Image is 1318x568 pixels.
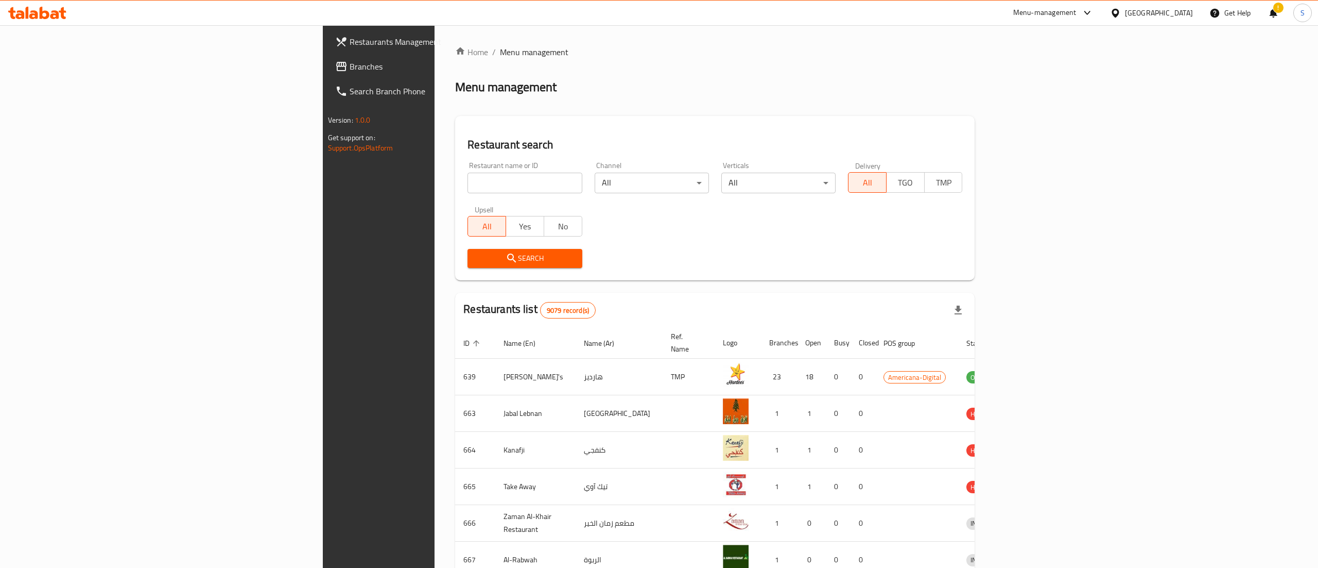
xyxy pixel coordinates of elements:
[548,219,578,234] span: No
[663,359,715,395] td: TMP
[826,359,851,395] td: 0
[541,306,595,315] span: 9079 record(s)
[851,432,875,469] td: 0
[576,359,663,395] td: هارديز
[463,337,483,349] span: ID
[328,141,393,155] a: Support.OpsPlatform
[350,85,535,97] span: Search Branch Phone
[966,337,1000,349] span: Status
[855,162,881,169] label: Delivery
[826,505,851,542] td: 0
[761,469,797,505] td: 1
[1125,7,1193,19] div: [GEOGRAPHIC_DATA]
[886,172,925,193] button: TGO
[966,554,1001,566] span: INACTIVE
[966,517,1001,529] span: INACTIVE
[853,175,882,190] span: All
[761,359,797,395] td: 23
[883,337,928,349] span: POS group
[797,469,826,505] td: 1
[350,60,535,73] span: Branches
[797,505,826,542] td: 0
[797,327,826,359] th: Open
[584,337,628,349] span: Name (Ar)
[595,173,709,193] div: All
[576,505,663,542] td: مطعم زمان الخير
[506,216,544,237] button: Yes
[540,302,596,319] div: Total records count
[761,327,797,359] th: Branches
[504,337,549,349] span: Name (En)
[884,372,945,383] span: Americana-Digital
[826,395,851,432] td: 0
[721,173,836,193] div: All
[327,79,543,104] a: Search Branch Phone
[966,445,997,457] span: HIDDEN
[797,359,826,395] td: 18
[723,508,749,534] img: Zaman Al-Khair Restaurant
[797,432,826,469] td: 1
[848,172,887,193] button: All
[544,216,582,237] button: No
[966,408,997,420] div: HIDDEN
[761,505,797,542] td: 1
[576,432,663,469] td: كنفجي
[826,327,851,359] th: Busy
[355,113,371,127] span: 1.0.0
[1300,7,1305,19] span: S
[797,395,826,432] td: 1
[851,327,875,359] th: Closed
[929,175,959,190] span: TMP
[723,362,749,388] img: Hardee's
[328,131,375,144] span: Get support on:
[328,113,353,127] span: Version:
[723,398,749,424] img: Jabal Lebnan
[476,252,574,265] span: Search
[715,327,761,359] th: Logo
[966,554,1001,566] div: INACTIVE
[966,372,992,383] span: OPEN
[761,432,797,469] td: 1
[946,298,970,323] div: Export file
[350,36,535,48] span: Restaurants Management
[327,29,543,54] a: Restaurants Management
[851,505,875,542] td: 0
[826,469,851,505] td: 0
[966,481,997,493] span: HIDDEN
[826,432,851,469] td: 0
[576,395,663,432] td: [GEOGRAPHIC_DATA]
[671,330,702,355] span: Ref. Name
[576,469,663,505] td: تيك آوي
[851,395,875,432] td: 0
[472,219,502,234] span: All
[851,469,875,505] td: 0
[761,395,797,432] td: 1
[475,206,494,213] label: Upsell
[723,472,749,497] img: Take Away
[467,216,506,237] button: All
[966,408,997,420] span: HIDDEN
[851,359,875,395] td: 0
[455,46,975,58] nav: breadcrumb
[891,175,921,190] span: TGO
[723,435,749,461] img: Kanafji
[467,173,582,193] input: Search for restaurant name or ID..
[1013,7,1077,19] div: Menu-management
[467,137,962,153] h2: Restaurant search
[467,249,582,268] button: Search
[327,54,543,79] a: Branches
[924,172,963,193] button: TMP
[510,219,540,234] span: Yes
[463,302,596,319] h2: Restaurants list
